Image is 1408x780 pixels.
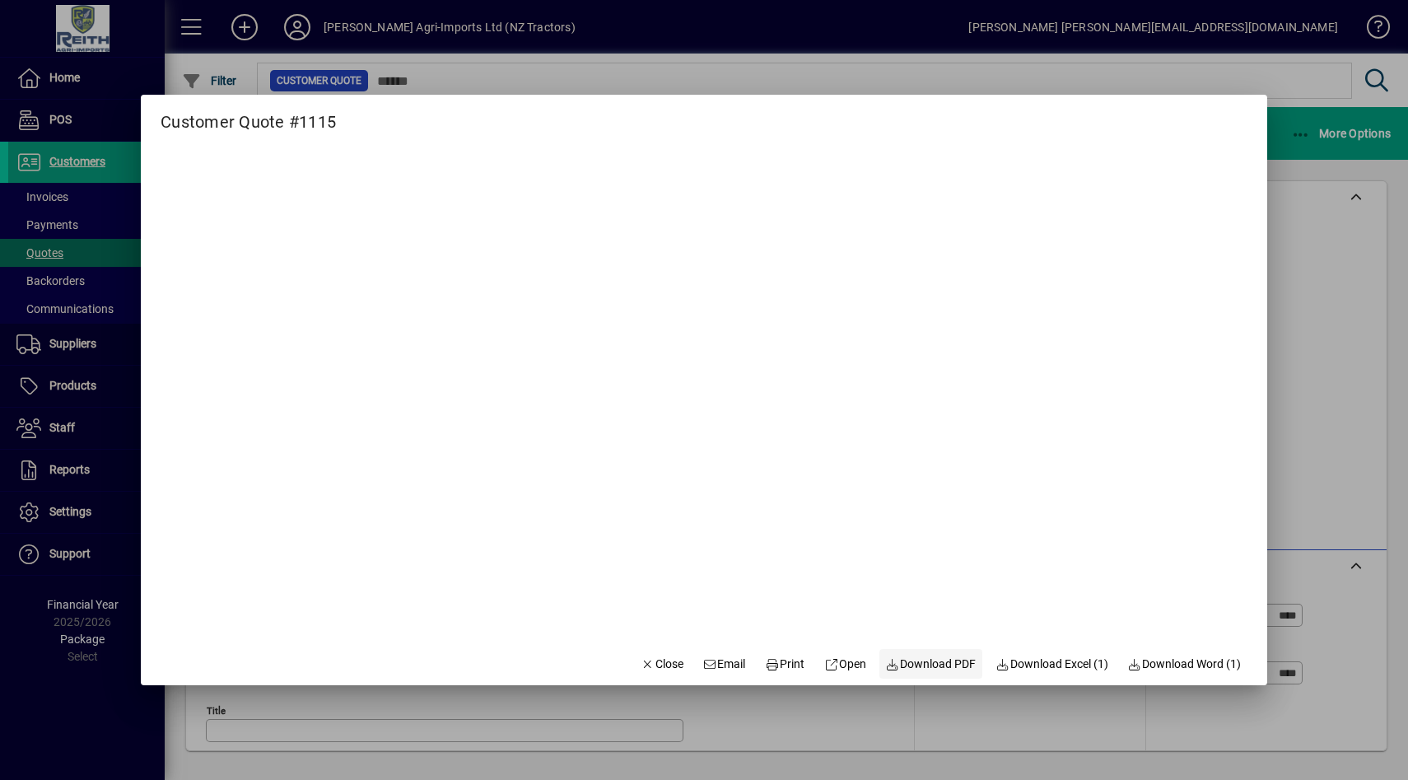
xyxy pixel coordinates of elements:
[634,649,690,679] button: Close
[765,656,804,673] span: Print
[703,656,746,673] span: Email
[141,95,356,135] h2: Customer Quote #1115
[989,649,1115,679] button: Download Excel (1)
[758,649,811,679] button: Print
[824,656,866,673] span: Open
[818,649,873,679] a: Open
[697,649,753,679] button: Email
[995,656,1108,673] span: Download Excel (1)
[641,656,683,673] span: Close
[1128,656,1242,673] span: Download Word (1)
[886,656,977,673] span: Download PDF
[879,649,983,679] a: Download PDF
[1121,649,1248,679] button: Download Word (1)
